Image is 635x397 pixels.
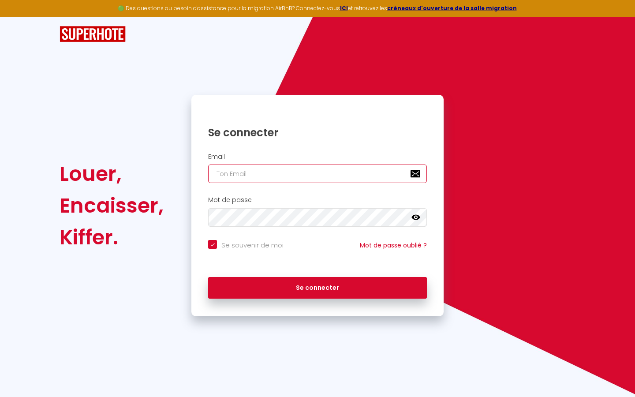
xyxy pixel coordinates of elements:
[60,158,164,190] div: Louer,
[360,241,427,250] a: Mot de passe oublié ?
[208,165,427,183] input: Ton Email
[208,196,427,204] h2: Mot de passe
[60,26,126,42] img: SuperHote logo
[208,126,427,139] h1: Se connecter
[208,153,427,161] h2: Email
[60,221,164,253] div: Kiffer.
[7,4,34,30] button: Ouvrir le widget de chat LiveChat
[208,277,427,299] button: Se connecter
[60,190,164,221] div: Encaisser,
[387,4,517,12] a: créneaux d'ouverture de la salle migration
[340,4,348,12] a: ICI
